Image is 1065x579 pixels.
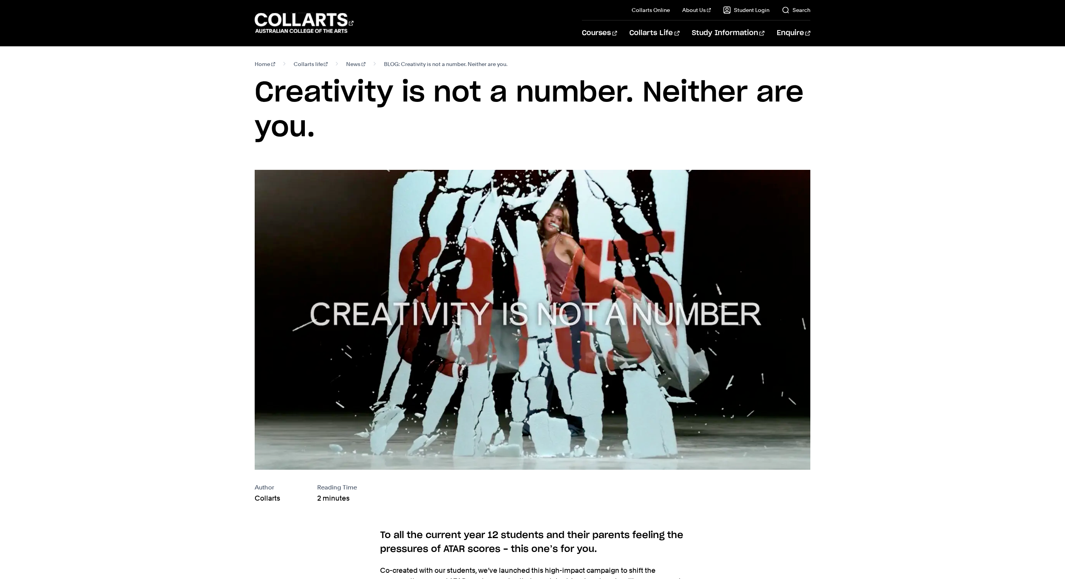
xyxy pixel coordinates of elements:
h1: Creativity is not a number. Neither are you. [255,76,810,145]
a: Study Information [692,20,764,46]
a: Student Login [723,6,769,14]
p: Collarts [255,493,280,504]
a: News [346,59,365,69]
a: Enquire [777,20,810,46]
a: Collarts life [294,59,328,69]
a: Collarts Online [632,6,670,14]
div: Go to homepage [255,12,353,34]
p: Author [255,482,280,493]
h6: To all the current year 12 students and their parents feeling the pressures of ATAR scores - this... [380,528,685,556]
a: About Us [682,6,711,14]
a: Courses [582,20,617,46]
p: Reading Time [317,482,357,493]
p: 2 minutes [317,493,357,504]
a: Collarts Life [629,20,679,46]
a: Search [782,6,810,14]
span: BLOG: Creativity is not a number. Neither are you. [384,59,507,69]
a: Home [255,59,275,69]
